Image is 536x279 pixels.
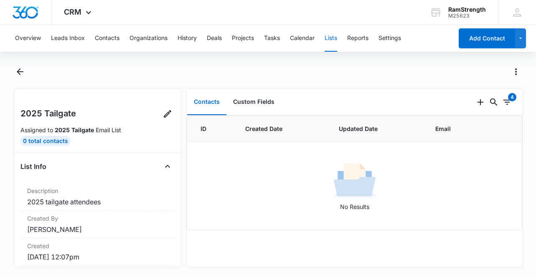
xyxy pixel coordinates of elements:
[290,25,315,52] button: Calendar
[500,96,514,109] button: Filters
[232,25,254,52] button: Projects
[27,224,168,234] dd: [PERSON_NAME]
[178,25,197,52] button: History
[161,160,174,173] button: Close
[339,124,415,133] span: Updated Date
[334,161,376,202] img: No Results
[201,124,225,133] span: ID
[207,25,222,52] button: Deals
[130,25,168,52] button: Organizations
[245,124,319,133] span: Created Date
[20,136,71,146] div: 0 Total Contacts
[27,252,168,262] dd: [DATE] 12:07pm
[379,25,401,52] button: Settings
[20,161,46,171] h4: List Info
[448,13,486,19] div: account id
[188,202,521,211] p: No Results
[487,96,500,109] button: Search...
[20,126,174,134] p: Assigned to Email List
[347,25,368,52] button: Reports
[448,6,486,13] div: account name
[264,25,280,52] button: Tasks
[15,25,41,52] button: Overview
[13,65,26,78] button: Back
[435,124,473,133] span: Email
[226,89,281,115] button: Custom Fields
[27,241,168,250] dt: Created
[187,89,226,115] button: Contacts
[95,25,119,52] button: Contacts
[474,96,487,109] button: Add
[64,8,81,16] span: CRM
[508,93,516,101] div: 4 items
[20,183,174,211] div: Description2025 tailgate attendees
[27,214,168,223] dt: Created By
[55,126,94,133] strong: 2025 Tailgate
[459,28,515,48] button: Add Contact
[509,65,523,78] button: Actions
[20,107,76,120] h2: 2025 Tailgate
[20,211,174,238] div: Created By[PERSON_NAME]
[27,197,168,207] dd: 2025 tailgate attendees
[51,25,85,52] button: Leads Inbox
[325,25,337,52] button: Lists
[27,186,168,195] dt: Description
[20,238,174,266] div: Created[DATE] 12:07pm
